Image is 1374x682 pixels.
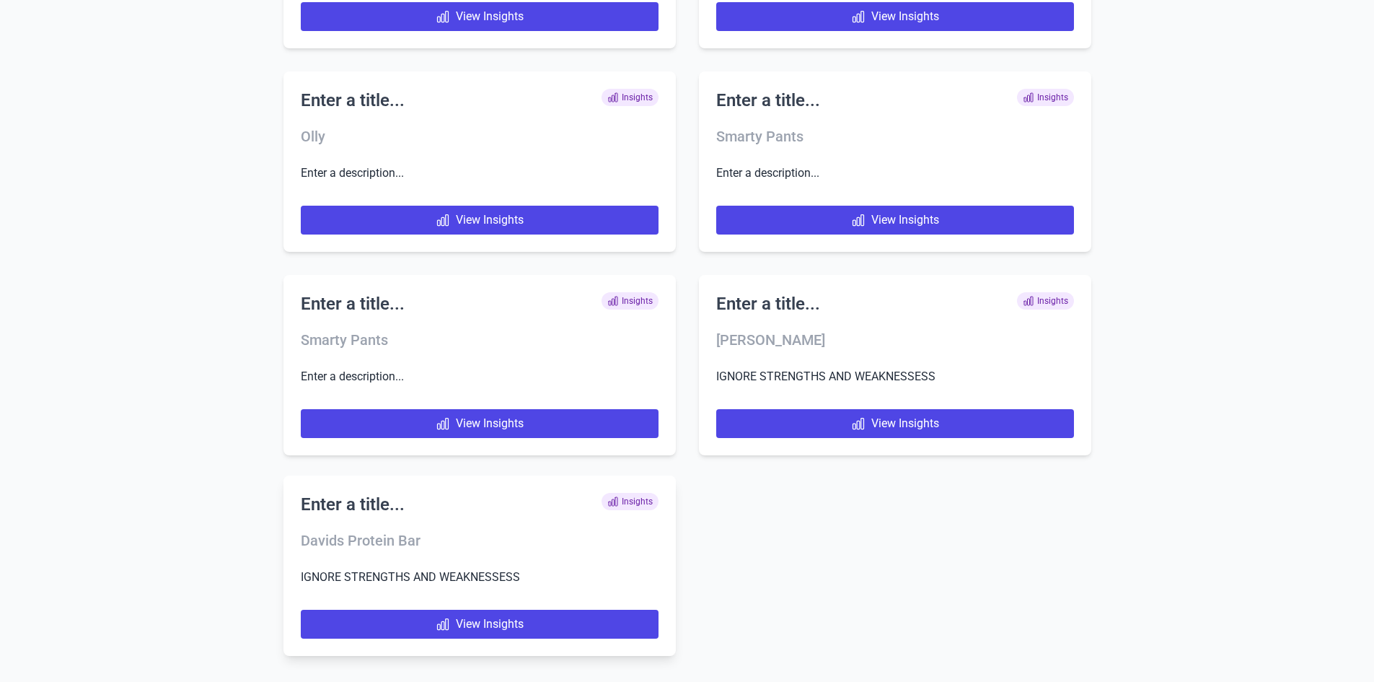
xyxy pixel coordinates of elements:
p: Enter a description... [716,164,1074,183]
span: Insights [602,292,659,310]
span: Insights [602,89,659,106]
span: Insights [1017,292,1074,310]
p: Enter a description... [301,367,659,386]
h3: Smarty Pants [301,330,659,350]
h3: Olly [301,126,659,147]
a: View Insights [716,2,1074,31]
span: Insights [1017,89,1074,106]
h2: Enter a title... [301,89,405,112]
a: View Insights [301,409,659,438]
h3: Smarty Pants [716,126,1074,147]
h2: Enter a title... [716,89,820,112]
a: View Insights [301,2,659,31]
span: Insights [602,493,659,510]
h2: Enter a title... [301,292,405,315]
p: Enter a description... [301,164,659,183]
h2: Enter a title... [716,292,820,315]
a: View Insights [301,610,659,639]
h3: Davids Protein Bar [301,530,659,551]
a: View Insights [716,409,1074,438]
a: View Insights [301,206,659,235]
p: IGNORE STRENGTHS AND WEAKNESSESS [301,568,659,587]
h3: [PERSON_NAME] [716,330,1074,350]
h2: Enter a title... [301,493,405,516]
p: IGNORE STRENGTHS AND WEAKNESSESS [716,367,1074,386]
a: View Insights [716,206,1074,235]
